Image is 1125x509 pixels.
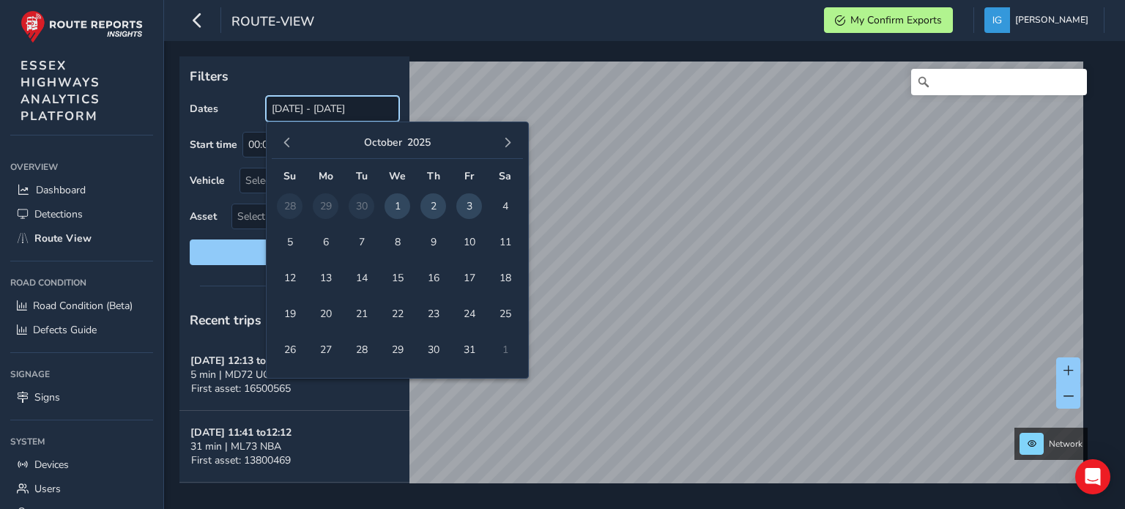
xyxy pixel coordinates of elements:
[10,156,153,178] div: Overview
[34,231,92,245] span: Route View
[389,169,406,183] span: We
[21,57,100,125] span: ESSEX HIGHWAYS ANALYTICS PLATFORM
[190,368,276,382] span: 5 min | MD72 UCR
[10,318,153,342] a: Defects Guide
[850,13,942,27] span: My Confirm Exports
[277,337,302,363] span: 26
[420,337,446,363] span: 30
[10,202,153,226] a: Detections
[464,169,474,183] span: Fr
[364,135,402,149] button: October
[191,382,291,395] span: First asset: 16500565
[190,439,281,453] span: 31 min | ML73 NBA
[201,245,388,259] span: Reset filters
[492,265,518,291] span: 18
[1015,7,1088,33] span: [PERSON_NAME]
[34,390,60,404] span: Signs
[456,193,482,219] span: 3
[277,265,302,291] span: 12
[10,385,153,409] a: Signs
[10,477,153,501] a: Users
[179,411,409,483] button: [DATE] 11:41 to12:1231 min | ML73 NBAFirst asset: 13800469
[277,301,302,327] span: 19
[34,207,83,221] span: Detections
[232,204,374,229] span: Select an asset code
[10,453,153,477] a: Devices
[456,265,482,291] span: 17
[313,265,338,291] span: 13
[420,265,446,291] span: 16
[385,301,410,327] span: 22
[1049,438,1083,450] span: Network
[190,102,218,116] label: Dates
[984,7,1094,33] button: [PERSON_NAME]
[456,229,482,255] span: 10
[911,69,1087,95] input: Search
[190,209,217,223] label: Asset
[456,301,482,327] span: 24
[313,301,338,327] span: 20
[190,67,399,86] p: Filters
[385,337,410,363] span: 29
[492,229,518,255] span: 11
[10,178,153,202] a: Dashboard
[492,193,518,219] span: 4
[21,10,143,43] img: rr logo
[349,301,374,327] span: 21
[385,229,410,255] span: 8
[385,193,410,219] span: 1
[10,431,153,453] div: System
[190,426,292,439] strong: [DATE] 11:41 to 12:12
[231,12,314,33] span: route-view
[420,229,446,255] span: 9
[33,299,133,313] span: Road Condition (Beta)
[10,272,153,294] div: Road Condition
[492,301,518,327] span: 25
[34,482,61,496] span: Users
[34,458,69,472] span: Devices
[349,265,374,291] span: 14
[319,169,333,183] span: Mo
[190,311,261,329] span: Recent trips
[407,135,431,149] button: 2025
[427,169,440,183] span: Th
[456,337,482,363] span: 31
[185,62,1083,500] canvas: Map
[349,229,374,255] span: 7
[984,7,1010,33] img: diamond-layout
[10,226,153,250] a: Route View
[313,229,338,255] span: 6
[240,168,374,193] div: Select vehicle
[190,138,237,152] label: Start time
[190,174,225,187] label: Vehicle
[36,183,86,197] span: Dashboard
[824,7,953,33] button: My Confirm Exports
[179,339,409,411] button: [DATE] 12:13 to12:185 min | MD72 UCRFirst asset: 16500565
[313,337,338,363] span: 27
[190,354,292,368] strong: [DATE] 12:13 to 12:18
[33,323,97,337] span: Defects Guide
[191,453,291,467] span: First asset: 13800469
[190,239,399,265] button: Reset filters
[499,169,511,183] span: Sa
[10,363,153,385] div: Signage
[349,337,374,363] span: 28
[356,169,368,183] span: Tu
[420,301,446,327] span: 23
[10,294,153,318] a: Road Condition (Beta)
[283,169,296,183] span: Su
[277,229,302,255] span: 5
[420,193,446,219] span: 2
[1075,459,1110,494] div: Open Intercom Messenger
[385,265,410,291] span: 15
